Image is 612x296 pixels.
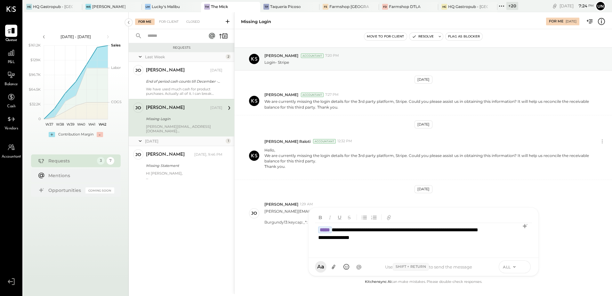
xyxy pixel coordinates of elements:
button: Italic [326,213,334,222]
div: 7 [107,157,114,165]
button: Underline [335,213,344,222]
span: Accountant [2,154,21,160]
div: copy link [552,3,558,9]
div: FS [323,4,328,10]
div: TP [263,4,269,10]
div: [PERSON_NAME] [146,67,185,74]
p: Hello, [264,147,590,175]
text: W41 [88,122,95,127]
div: TM [204,4,210,10]
div: [DATE] [145,138,224,144]
div: HQ Gastropub - [GEOGRAPHIC_DATA] [33,4,73,9]
text: W39 [66,122,74,127]
div: 1 [226,138,231,144]
span: P&L [8,60,15,65]
div: [PERSON_NAME] [92,4,126,9]
div: For Me [549,19,563,24]
div: We are currently missing the login details for the 3rd party platform, Stripe. Could you please a... [264,153,590,164]
div: [PERSON_NAME] [146,152,185,158]
div: jo [135,105,141,111]
div: Farmshop DTLA [389,4,421,9]
p: Login- Stripe [264,60,289,65]
text: $161.2K [28,43,41,47]
div: Coming Soon [85,187,114,193]
button: Strikethrough [345,213,353,222]
a: Queue [0,25,22,43]
text: $64.5K [29,87,41,92]
span: 7:27 PM [325,92,339,97]
div: [DATE] [415,76,432,84]
text: $96.7K [29,72,41,77]
span: 1:29 AM [300,202,313,207]
a: Accountant [0,141,22,160]
div: 2 [226,54,231,59]
span: Shift + Return [393,263,429,271]
button: Un [595,1,606,11]
span: [PERSON_NAME] [264,53,298,58]
span: a [321,264,324,270]
div: + 20 [506,2,518,10]
text: W40 [77,122,85,127]
span: 12:32 PM [337,139,352,144]
div: HI [PERSON_NAME], [146,171,222,180]
div: jo [251,210,257,216]
div: HG [441,4,447,10]
div: Burgundy13:keycap:_*: is password [264,219,369,225]
button: Bold [316,213,325,222]
text: W37 [45,122,53,127]
span: [PERSON_NAME] [264,92,298,97]
a: Balance [0,69,22,87]
div: Opportunities [48,187,82,193]
p: We are currently missing the login details for the 3rd party platform, Stripe. Could you please a... [264,99,590,110]
span: @ [356,264,362,270]
span: Cash [7,104,15,110]
div: [PERSON_NAME] [146,105,185,111]
div: [DATE] [210,105,222,111]
div: LM [145,4,151,10]
a: P&L [0,47,22,65]
div: [DATE], 9:46 PM [194,152,222,157]
div: [PERSON_NAME][EMAIL_ADDRESS][DOMAIN_NAME] [146,124,222,133]
button: Ordered List [370,213,378,222]
div: jo [135,152,141,158]
text: Labor [111,65,121,70]
button: Add URL [385,213,393,222]
span: Vendors [4,126,18,132]
div: [DATE] [415,120,432,128]
a: Cash [0,91,22,110]
div: [DATE] - [DATE] [49,34,103,39]
div: For Me [135,19,155,25]
button: Flag as Blocker [446,33,482,40]
div: We have used much cash for product purchases. Actually all of it. I can break receipts out if nee... [146,87,222,96]
div: Farmshop [GEOGRAPHIC_DATA][PERSON_NAME] [329,4,369,9]
span: [PERSON_NAME] Raloti [264,139,310,144]
div: Accountant [301,93,324,97]
text: $129K [30,58,41,62]
div: Last Week [145,54,224,60]
div: [DATE] [210,68,222,73]
text: $32.2K [29,102,41,106]
text: 0 [38,117,41,121]
text: W42 [99,122,106,127]
div: jo [135,67,141,73]
div: Requests [132,45,231,50]
div: Missing Statement [146,162,221,169]
div: Missing Login [146,116,221,122]
span: 7:20 PM [325,53,339,58]
p: [PERSON_NAME][EMAIL_ADDRESS][DOMAIN_NAME] [264,209,369,225]
div: [DATE] [415,185,432,193]
div: 3 [97,157,105,165]
div: Accountant [301,53,324,58]
div: Missing Login [241,19,271,25]
button: Unordered List [360,213,368,222]
div: For Client [156,19,182,25]
button: Aa [315,261,326,273]
button: Move to for client [364,33,407,40]
div: - [97,132,103,137]
div: Mentions [48,172,111,179]
div: Accountant [313,139,336,144]
span: Queue [5,37,17,43]
text: COGS [111,100,122,104]
div: Lucky's Malibu [152,4,180,9]
span: ALL [503,264,511,270]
